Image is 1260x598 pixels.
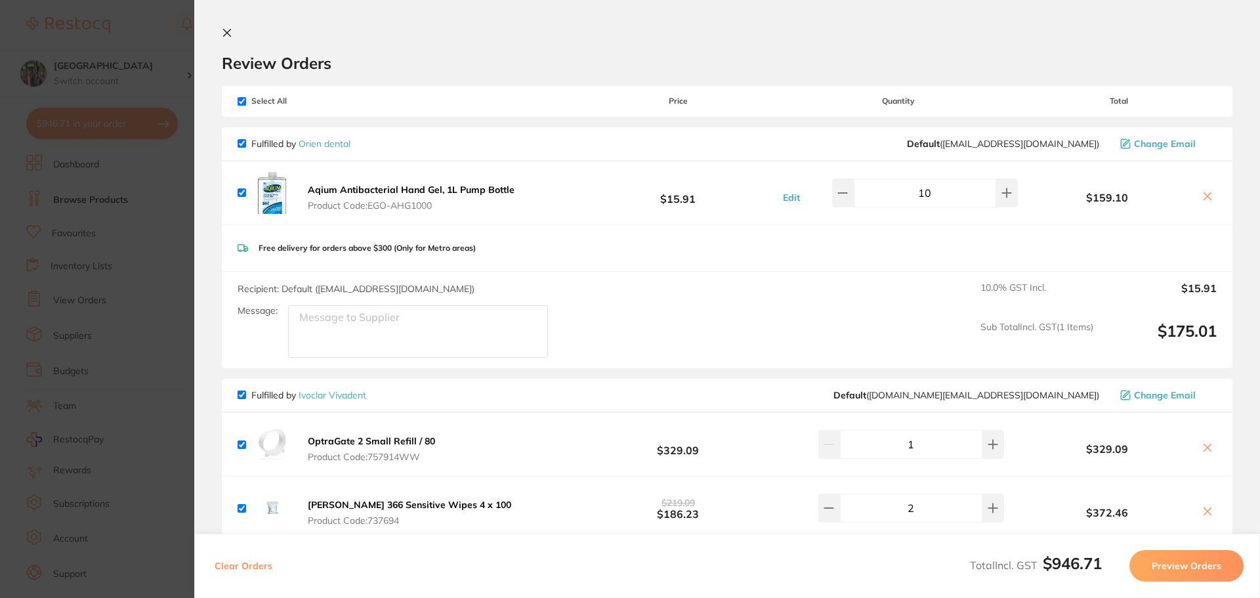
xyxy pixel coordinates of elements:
b: $329.09 [1021,443,1193,455]
img: YWduczQ0NQ [251,423,293,465]
button: Change Email [1116,138,1217,150]
span: sales@orien.com.au [907,139,1099,149]
button: Edit [779,192,804,203]
span: Select All [238,96,369,106]
a: Orien dental [299,138,350,150]
b: $15.91 [580,181,776,205]
button: Aqium Antibacterial Hand Gel, 1L Pump Bottle Product Code:EGO-AHG1000 [304,184,518,211]
span: Product Code: EGO-AHG1000 [308,200,514,211]
button: Preview Orders [1129,550,1244,582]
span: Quantity [776,96,1021,106]
output: $175.01 [1104,322,1217,358]
p: Fulfilled by [251,139,350,149]
span: Product Code: 757914WW [308,452,435,462]
span: 10.0 % GST Incl. [980,282,1093,311]
span: Sub Total Incl. GST ( 1 Items) [980,322,1093,358]
b: [PERSON_NAME] 366 Sensitive Wipes 4 x 100 [308,499,511,511]
p: Fulfilled by [251,390,366,400]
label: Message: [238,305,278,316]
span: Total [1021,96,1217,106]
b: $329.09 [580,433,776,457]
img: MHNqbTY1aQ [251,487,293,529]
span: orders.au@ivoclar.com [833,390,1099,400]
span: Change Email [1134,390,1196,400]
b: $159.10 [1021,192,1193,203]
h2: Review Orders [222,53,1232,73]
button: Clear Orders [211,550,276,582]
span: Change Email [1134,139,1196,149]
b: Default [907,138,940,150]
b: Default [833,389,866,401]
p: Free delivery for orders above $300 (Only for Metro areas) [259,244,476,253]
b: $372.46 [1021,507,1193,519]
span: Product Code: 737694 [308,515,511,526]
span: Price [580,96,776,106]
output: $15.91 [1104,282,1217,311]
b: Aqium Antibacterial Hand Gel, 1L Pump Bottle [308,184,514,196]
b: $946.71 [1043,553,1102,573]
button: OptraGate 2 Small Refill / 80 Product Code:757914WW [304,435,439,463]
span: Recipient: Default ( [EMAIL_ADDRESS][DOMAIN_NAME] ) [238,283,474,295]
span: Total Incl. GST [970,559,1102,572]
img: bnNzZzkzZw [251,172,293,214]
button: [PERSON_NAME] 366 Sensitive Wipes 4 x 100 Product Code:737694 [304,499,515,526]
b: $186.23 [580,496,776,521]
span: $219.09 [661,497,695,509]
b: OptraGate 2 Small Refill / 80 [308,435,435,447]
button: Change Email [1116,389,1217,401]
a: Ivoclar Vivadent [299,389,366,401]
